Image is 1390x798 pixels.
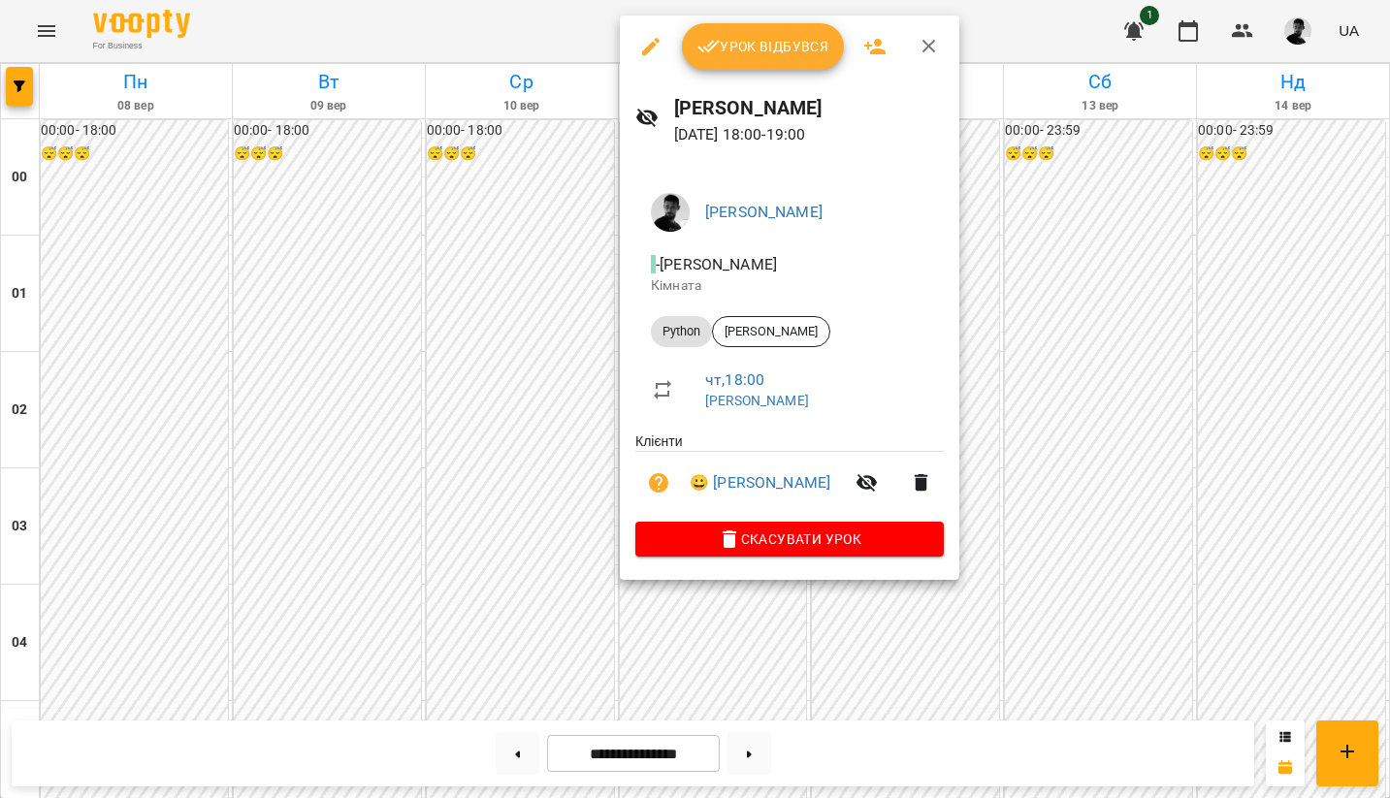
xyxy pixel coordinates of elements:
div: [PERSON_NAME] [712,316,830,347]
ul: Клієнти [635,431,944,522]
span: [PERSON_NAME] [713,323,829,340]
button: Скасувати Урок [635,522,944,557]
p: Кімната [651,276,928,296]
a: [PERSON_NAME] [705,393,809,408]
span: Python [651,323,712,340]
a: [PERSON_NAME] [705,203,823,221]
button: Урок відбувся [682,23,845,70]
a: 😀 [PERSON_NAME] [690,471,830,495]
span: Скасувати Урок [651,527,928,551]
span: Урок відбувся [697,35,829,58]
h6: [PERSON_NAME] [674,93,945,123]
span: - [PERSON_NAME] [651,255,781,273]
a: чт , 18:00 [705,370,764,389]
img: 8a52112dc94124d2042df91b2f95d022.jpg [651,193,690,232]
p: [DATE] 18:00 - 19:00 [674,123,945,146]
